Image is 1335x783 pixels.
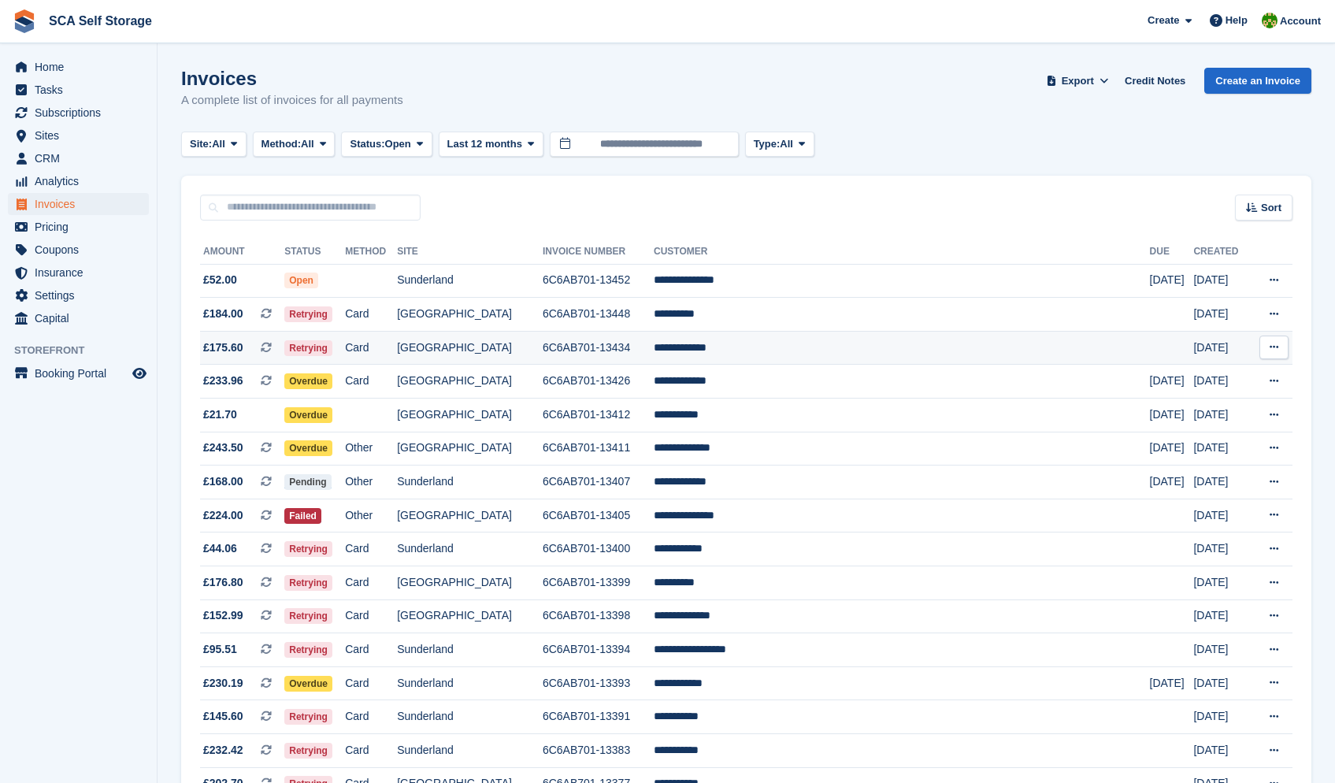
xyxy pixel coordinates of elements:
[341,132,432,158] button: Status: Open
[284,676,332,692] span: Overdue
[203,540,237,557] span: £44.06
[543,298,654,332] td: 6C6AB701-13448
[1193,533,1250,566] td: [DATE]
[1043,68,1112,94] button: Export
[1193,599,1250,633] td: [DATE]
[543,734,654,768] td: 6C6AB701-13383
[745,132,814,158] button: Type: All
[203,306,243,322] span: £184.00
[780,136,793,152] span: All
[345,432,397,466] td: Other
[447,136,522,152] span: Last 12 months
[203,373,243,389] span: £233.96
[543,365,654,399] td: 6C6AB701-13426
[35,79,129,101] span: Tasks
[1226,13,1248,28] span: Help
[8,79,149,101] a: menu
[345,734,397,768] td: Card
[35,284,129,306] span: Settings
[345,331,397,365] td: Card
[203,340,243,356] span: £175.60
[543,533,654,566] td: 6C6AB701-13400
[190,136,212,152] span: Site:
[35,102,129,124] span: Subscriptions
[543,399,654,432] td: 6C6AB701-13412
[1150,399,1194,432] td: [DATE]
[1193,666,1250,700] td: [DATE]
[1193,399,1250,432] td: [DATE]
[397,331,543,365] td: [GEOGRAPHIC_DATA]
[345,566,397,600] td: Card
[397,566,543,600] td: [GEOGRAPHIC_DATA]
[345,700,397,734] td: Card
[543,239,654,265] th: Invoice Number
[543,633,654,667] td: 6C6AB701-13394
[35,307,129,329] span: Capital
[543,264,654,298] td: 6C6AB701-13452
[345,298,397,332] td: Card
[203,406,237,423] span: £21.70
[543,700,654,734] td: 6C6AB701-13391
[284,373,332,389] span: Overdue
[543,566,654,600] td: 6C6AB701-13399
[181,132,247,158] button: Site: All
[1148,13,1179,28] span: Create
[181,68,403,89] h1: Invoices
[1150,666,1194,700] td: [DATE]
[284,340,332,356] span: Retrying
[1118,68,1192,94] a: Credit Notes
[261,136,302,152] span: Method:
[1261,200,1281,216] span: Sort
[1193,239,1250,265] th: Created
[8,124,149,147] a: menu
[543,666,654,700] td: 6C6AB701-13393
[1193,499,1250,533] td: [DATE]
[203,708,243,725] span: £145.60
[14,343,157,358] span: Storefront
[284,709,332,725] span: Retrying
[1150,239,1194,265] th: Due
[35,216,129,238] span: Pricing
[385,136,411,152] span: Open
[1150,466,1194,499] td: [DATE]
[350,136,384,152] span: Status:
[543,331,654,365] td: 6C6AB701-13434
[253,132,336,158] button: Method: All
[1062,73,1094,89] span: Export
[397,734,543,768] td: Sunderland
[397,298,543,332] td: [GEOGRAPHIC_DATA]
[1193,264,1250,298] td: [DATE]
[397,264,543,298] td: Sunderland
[1204,68,1311,94] a: Create an Invoice
[345,666,397,700] td: Card
[543,499,654,533] td: 6C6AB701-13405
[345,533,397,566] td: Card
[1262,13,1278,28] img: Sam Chapman
[754,136,781,152] span: Type:
[35,193,129,215] span: Invoices
[284,743,332,759] span: Retrying
[200,239,284,265] th: Amount
[397,399,543,432] td: [GEOGRAPHIC_DATA]
[345,633,397,667] td: Card
[203,742,243,759] span: £232.42
[203,473,243,490] span: £168.00
[8,216,149,238] a: menu
[345,239,397,265] th: Method
[35,170,129,192] span: Analytics
[8,362,149,384] a: menu
[439,132,543,158] button: Last 12 months
[1150,264,1194,298] td: [DATE]
[8,262,149,284] a: menu
[284,273,318,288] span: Open
[284,440,332,456] span: Overdue
[212,136,225,152] span: All
[284,306,332,322] span: Retrying
[301,136,314,152] span: All
[284,508,321,524] span: Failed
[203,641,237,658] span: £95.51
[345,365,397,399] td: Card
[130,364,149,383] a: Preview store
[654,239,1150,265] th: Customer
[284,642,332,658] span: Retrying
